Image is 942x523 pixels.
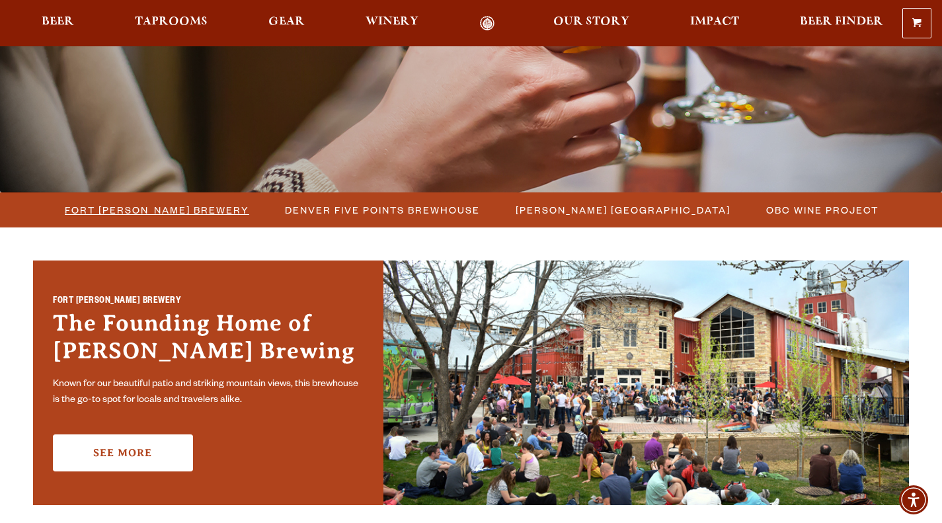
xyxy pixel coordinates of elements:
[268,17,305,27] span: Gear
[545,16,638,31] a: Our Story
[553,17,629,27] span: Our Story
[899,485,928,514] div: Accessibility Menu
[366,17,418,27] span: Winery
[57,200,256,220] a: Fort [PERSON_NAME] Brewery
[135,17,208,27] span: Taprooms
[766,200,879,220] span: OBC Wine Project
[53,377,364,409] p: Known for our beautiful patio and striking mountain views, this brewhouse is the go-to spot for l...
[126,16,216,31] a: Taprooms
[260,16,313,31] a: Gear
[357,16,427,31] a: Winery
[53,295,364,310] h2: Fort [PERSON_NAME] Brewery
[285,200,480,220] span: Denver Five Points Brewhouse
[690,17,739,27] span: Impact
[383,261,909,505] img: Fort Collins Brewery & Taproom'
[682,16,748,31] a: Impact
[65,200,249,220] span: Fort [PERSON_NAME] Brewery
[791,16,892,31] a: Beer Finder
[277,200,487,220] a: Denver Five Points Brewhouse
[462,16,512,31] a: Odell Home
[42,17,74,27] span: Beer
[53,434,193,471] a: See More
[508,200,737,220] a: [PERSON_NAME] [GEOGRAPHIC_DATA]
[516,200,730,220] span: [PERSON_NAME] [GEOGRAPHIC_DATA]
[53,309,364,372] h3: The Founding Home of [PERSON_NAME] Brewing
[758,200,885,220] a: OBC Wine Project
[33,16,83,31] a: Beer
[800,17,883,27] span: Beer Finder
